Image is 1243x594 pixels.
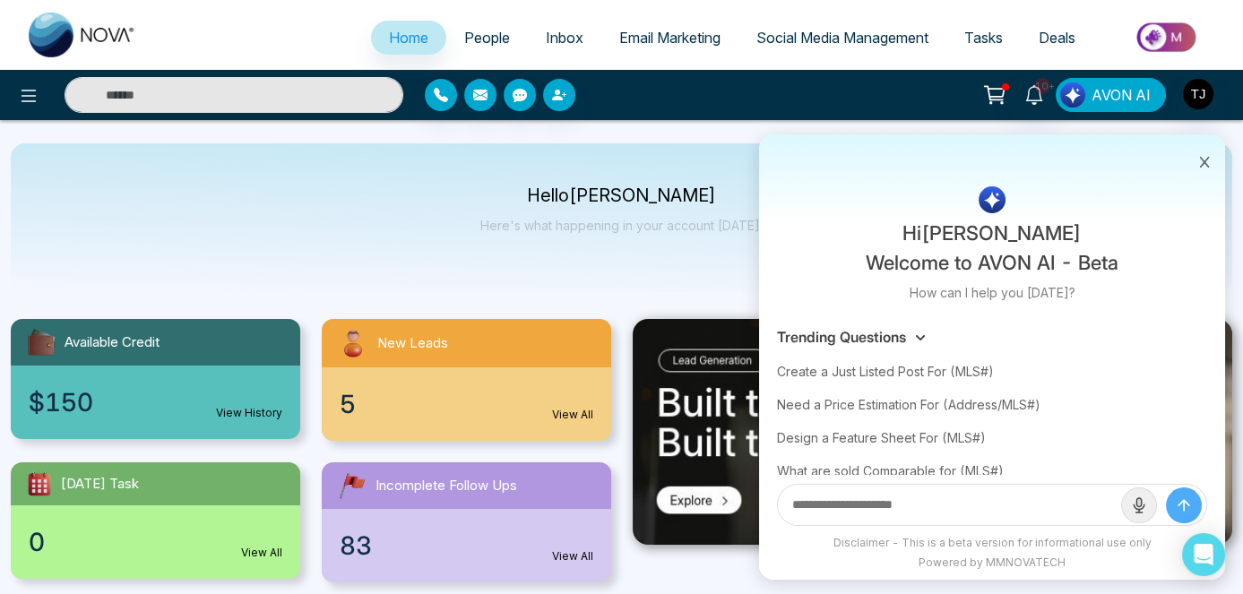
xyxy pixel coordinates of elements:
p: How can I help you [DATE]? [910,283,1075,302]
span: 83 [340,527,372,564]
a: View All [552,407,593,423]
div: Disclaimer - This is a beta version for informational use only [768,535,1216,551]
a: Email Marketing [601,21,738,55]
div: What are sold Comparable for (MLS#) [777,454,1207,487]
span: 10+ [1034,78,1050,94]
div: Need a Price Estimation For (Address/MLS#) [777,388,1207,421]
span: Deals [1039,29,1075,47]
h3: Trending Questions [777,329,906,346]
div: Create a Just Listed Post For (MLS#) [777,355,1207,388]
span: [DATE] Task [61,474,139,495]
a: View All [552,548,593,564]
span: Available Credit [65,332,160,353]
img: . [633,319,1232,545]
img: followUps.svg [336,469,368,502]
span: Inbox [546,29,583,47]
img: availableCredit.svg [25,326,57,358]
span: New Leads [377,333,448,354]
a: People [446,21,528,55]
img: Nova CRM Logo [29,13,136,57]
span: Incomplete Follow Ups [375,476,517,496]
a: Home [371,21,446,55]
p: Hi [PERSON_NAME] Welcome to AVON AI - Beta [866,219,1118,278]
button: AVON AI [1056,78,1166,112]
a: View History [216,405,282,421]
a: Incomplete Follow Ups83View All [311,462,622,582]
span: People [464,29,510,47]
img: todayTask.svg [25,469,54,498]
a: Tasks [946,21,1021,55]
span: Social Media Management [756,29,928,47]
img: User Avatar [1183,79,1213,109]
div: Open Intercom Messenger [1182,533,1225,576]
span: 5 [340,385,356,423]
span: Email Marketing [619,29,721,47]
span: $150 [29,383,93,421]
img: newLeads.svg [336,326,370,360]
div: Powered by MMNOVATECH [768,555,1216,571]
a: New Leads5View All [311,319,622,441]
p: Hello [PERSON_NAME] [480,188,763,203]
span: AVON AI [1092,84,1151,106]
a: Deals [1021,21,1093,55]
a: Social Media Management [738,21,946,55]
img: AI Logo [979,186,1006,213]
span: Home [389,29,428,47]
img: Market-place.gif [1102,17,1232,57]
span: 0 [29,523,45,561]
p: Here's what happening in your account [DATE]. [480,218,763,233]
a: 10+ [1013,78,1056,109]
img: Lead Flow [1060,82,1085,108]
div: Design a Feature Sheet For (MLS#) [777,421,1207,454]
a: View All [241,545,282,561]
span: Tasks [964,29,1003,47]
a: Inbox [528,21,601,55]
